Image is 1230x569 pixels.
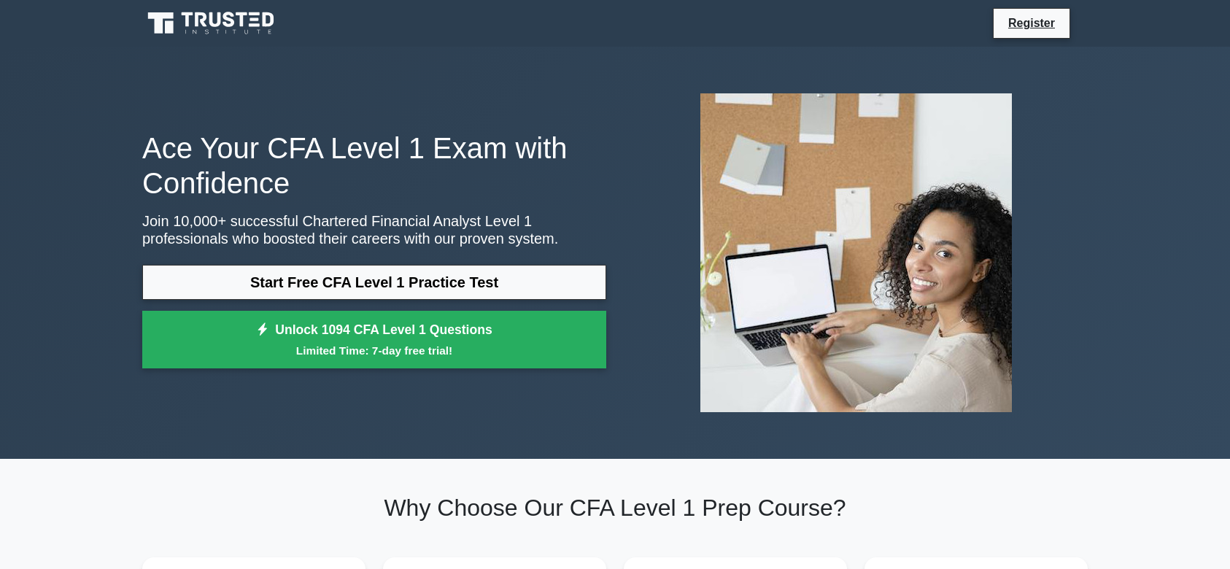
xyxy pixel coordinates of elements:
h2: Why Choose Our CFA Level 1 Prep Course? [142,494,1088,522]
small: Limited Time: 7-day free trial! [160,342,588,359]
a: Start Free CFA Level 1 Practice Test [142,265,606,300]
a: Register [999,14,1064,32]
p: Join 10,000+ successful Chartered Financial Analyst Level 1 professionals who boosted their caree... [142,212,606,247]
h1: Ace Your CFA Level 1 Exam with Confidence [142,131,606,201]
a: Unlock 1094 CFA Level 1 QuestionsLimited Time: 7-day free trial! [142,311,606,369]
